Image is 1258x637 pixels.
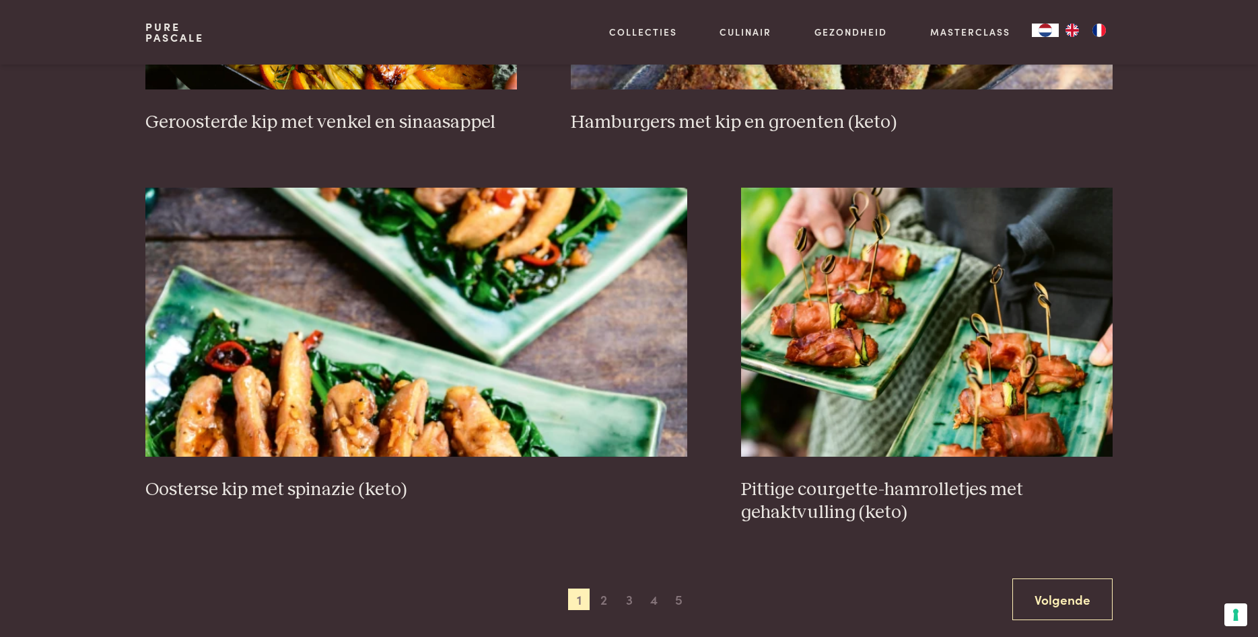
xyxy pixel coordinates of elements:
span: 1 [568,589,590,610]
span: 2 [593,589,615,610]
a: Collecties [609,25,677,39]
a: EN [1059,24,1086,37]
ul: Language list [1059,24,1113,37]
span: 5 [668,589,690,610]
img: Oosterse kip met spinazie (keto) [145,188,687,457]
img: Pittige courgette-hamrolletjes met gehaktvulling (keto) [741,188,1113,457]
h3: Hamburgers met kip en groenten (keto) [571,111,1113,135]
div: Language [1032,24,1059,37]
a: PurePascale [145,22,204,43]
a: Culinair [720,25,771,39]
a: FR [1086,24,1113,37]
span: 4 [643,589,665,610]
a: Pittige courgette-hamrolletjes met gehaktvulling (keto) Pittige courgette-hamrolletjes met gehakt... [741,188,1113,525]
a: Oosterse kip met spinazie (keto) Oosterse kip met spinazie (keto) [145,188,687,501]
a: Gezondheid [814,25,887,39]
aside: Language selected: Nederlands [1032,24,1113,37]
button: Uw voorkeuren voor toestemming voor trackingtechnologieën [1224,603,1247,626]
h3: Geroosterde kip met venkel en sinaasappel [145,111,517,135]
span: 3 [619,589,640,610]
a: NL [1032,24,1059,37]
h3: Oosterse kip met spinazie (keto) [145,478,687,502]
h3: Pittige courgette-hamrolletjes met gehaktvulling (keto) [741,478,1113,525]
a: Masterclass [930,25,1010,39]
a: Volgende [1012,578,1113,621]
